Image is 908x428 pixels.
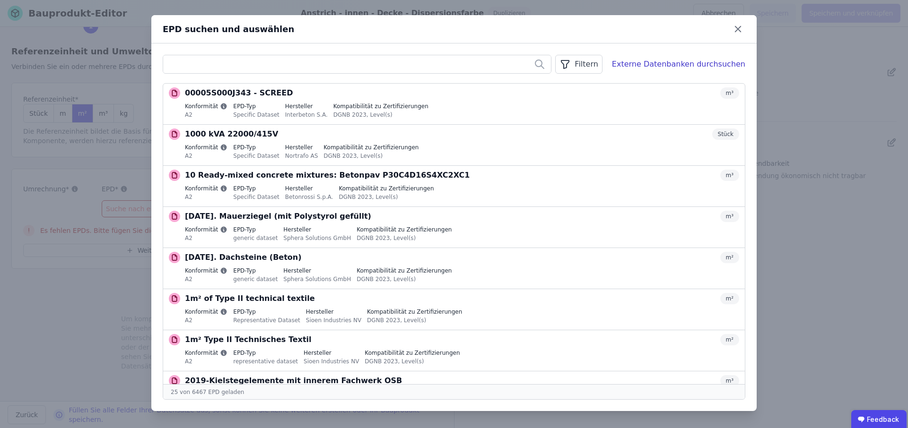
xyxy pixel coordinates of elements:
[233,103,279,110] label: EPD-Typ
[185,151,227,160] div: A2
[185,103,227,110] label: Konformität
[283,233,351,242] div: Sphera Solutions GmbH
[367,316,462,324] div: DGNB 2023, Level(s)
[285,192,333,201] div: Betonrossi S.p.A.
[339,192,434,201] div: DGNB 2023, Level(s)
[357,226,452,233] label: Kompatibilität zu Zertifizierungen
[323,144,419,151] label: Kompatibilität zu Zertifizierungen
[333,110,428,119] div: DGNB 2023, Level(s)
[357,233,452,242] div: DGNB 2023, Level(s)
[285,144,318,151] label: Hersteller
[185,192,227,201] div: A2
[233,357,298,365] div: representative dataset
[185,252,302,263] p: [DATE]. Dachsteine (Beton)
[185,185,227,192] label: Konformität
[185,87,293,99] p: 00005S000J343 - SCREED
[720,293,740,304] div: m²
[185,170,470,181] p: 10 Ready-mixed concrete mixtures: Betonpav P30C4D16S4XC2XC1
[233,226,278,233] label: EPD-Typ
[283,226,351,233] label: Hersteller
[185,316,227,324] div: A2
[233,308,300,316] label: EPD-Typ
[720,375,740,386] div: m³
[365,349,460,357] label: Kompatibilität zu Zertifizierungen
[233,192,279,201] div: Specific Dataset
[304,357,359,365] div: Sioen Industries NV
[185,357,227,365] div: A2
[185,293,315,304] p: 1m² of Type II technical textile
[720,87,740,99] div: m³
[233,110,279,119] div: Specific Dataset
[233,144,279,151] label: EPD-Typ
[304,349,359,357] label: Hersteller
[185,349,227,357] label: Konformität
[233,267,278,274] label: EPD-Typ
[163,23,731,36] div: EPD suchen und auswählen
[365,357,460,365] div: DGNB 2023, Level(s)
[285,185,333,192] label: Hersteller
[285,151,318,160] div: Nortrafo AS
[555,55,602,74] button: Filtern
[185,308,227,316] label: Konformität
[185,233,227,242] div: A2
[333,103,428,110] label: Kompatibilität zu Zertifizierungen
[163,384,745,399] div: 25 von 6467 EPD geladen
[233,316,300,324] div: Representative Dataset
[185,375,402,386] p: 2019-Kielstegelemente mit innerem Fachwerk OSB
[712,128,739,140] div: Stück
[233,274,278,283] div: generic dataset
[283,267,351,274] label: Hersteller
[367,308,462,316] label: Kompatibilität zu Zertifizierungen
[185,226,227,233] label: Konformität
[233,233,278,242] div: generic dataset
[306,316,361,324] div: Sioen Industries NV
[357,267,452,274] label: Kompatibilität zu Zertifizierungen
[720,252,740,263] div: m²
[185,128,278,140] p: 1000 kVA 22000/415V
[612,59,745,70] div: Externe Datenbanken durchsuchen
[357,274,452,283] div: DGNB 2023, Level(s)
[185,211,371,222] p: [DATE]. Mauerziegel (mit Polystyrol gefüllt)
[185,274,227,283] div: A2
[233,151,279,160] div: Specific Dataset
[720,334,740,345] div: m²
[285,103,328,110] label: Hersteller
[233,185,279,192] label: EPD-Typ
[185,334,312,345] p: 1m² Type II Technisches Textil
[339,185,434,192] label: Kompatibilität zu Zertifizierungen
[185,267,227,274] label: Konformität
[306,308,361,316] label: Hersteller
[323,151,419,160] div: DGNB 2023, Level(s)
[283,274,351,283] div: Sphera Solutions GmbH
[720,170,740,181] div: m³
[285,110,328,119] div: Interbeton S.A.
[233,349,298,357] label: EPD-Typ
[185,110,227,119] div: A2
[720,211,740,222] div: m³
[185,144,227,151] label: Konformität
